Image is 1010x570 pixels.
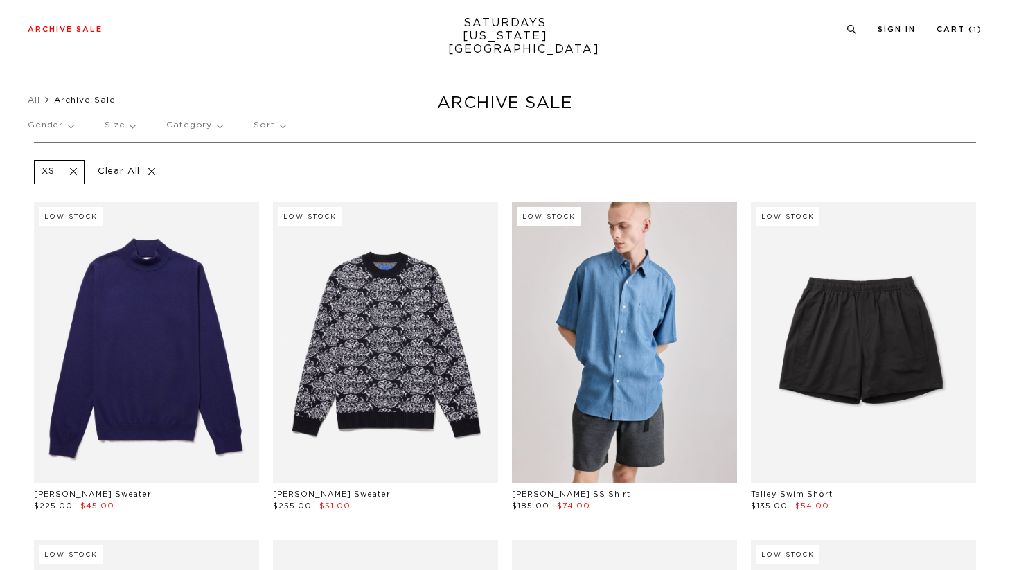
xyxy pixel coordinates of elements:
span: $54.00 [795,502,829,510]
span: $225.00 [34,502,73,510]
a: [PERSON_NAME] Sweater [273,490,391,498]
div: Low Stock [278,207,342,226]
div: Low Stock [756,207,819,226]
a: Sign In [878,26,916,33]
a: [PERSON_NAME] SS Shirt [512,490,630,498]
a: SATURDAYS[US_STATE][GEOGRAPHIC_DATA] [448,17,562,56]
a: [PERSON_NAME] Sweater [34,490,152,498]
span: Archive Sale [54,96,116,104]
a: Cart (1) [937,26,982,33]
span: $51.00 [319,502,351,510]
a: Archive Sale [28,26,103,33]
p: Clear All [91,160,163,184]
p: Size [105,109,135,141]
span: $74.00 [557,502,590,510]
div: Low Stock [39,207,103,226]
p: XS [42,166,55,178]
a: All [28,96,40,104]
div: Low Stock [756,545,819,564]
p: Sort [254,109,285,141]
span: $185.00 [512,502,549,510]
span: $255.00 [273,502,312,510]
div: Low Stock [39,545,103,564]
span: $45.00 [80,502,114,510]
p: Category [166,109,222,141]
span: $135.00 [751,502,788,510]
div: Low Stock [517,207,581,226]
a: Talley Swim Short [751,490,833,498]
small: 1 [973,27,977,33]
p: Gender [28,109,73,141]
